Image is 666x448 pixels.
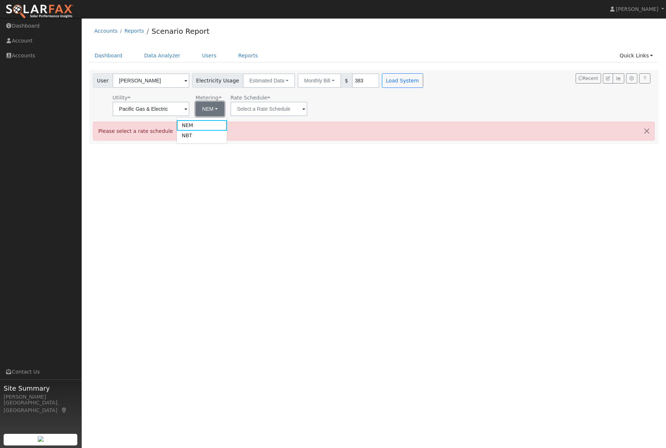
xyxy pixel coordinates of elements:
a: Users [197,49,222,62]
div: [GEOGRAPHIC_DATA], [GEOGRAPHIC_DATA] [4,399,78,414]
div: [PERSON_NAME] [4,393,78,401]
span: Please select a rate schedule [98,128,173,134]
a: Dashboard [89,49,128,62]
a: Map [61,407,68,413]
span: Alias: None [230,95,270,101]
a: NEM [177,120,227,130]
button: Monthly Bill [298,73,341,88]
div: Utility [113,94,189,102]
button: NEM [196,102,224,116]
span: [PERSON_NAME] [616,6,658,12]
input: Select a Rate Schedule [230,102,307,116]
a: Reports [233,49,263,62]
button: Recent [576,73,601,84]
a: Data Analyzer [139,49,186,62]
button: Edit User [603,73,613,84]
button: Multi-Series Graph [613,73,624,84]
span: User [93,73,113,88]
span: $ [341,73,352,88]
button: Estimated Data [243,73,295,88]
a: Scenario Report [151,27,209,36]
a: Reports [124,28,144,34]
button: Close [639,122,654,140]
div: Metering [196,94,224,102]
a: Help Link [639,73,650,84]
button: Settings [626,73,637,84]
span: Electricity Usage [192,73,243,88]
a: Accounts [94,28,118,34]
img: retrieve [38,436,44,442]
input: Select a Utility [113,102,189,116]
img: SolarFax [5,4,74,19]
span: Site Summary [4,383,78,393]
button: Load System [382,73,423,88]
a: NBT [177,131,227,141]
input: Select a User [113,73,189,88]
a: Quick Links [614,49,658,62]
